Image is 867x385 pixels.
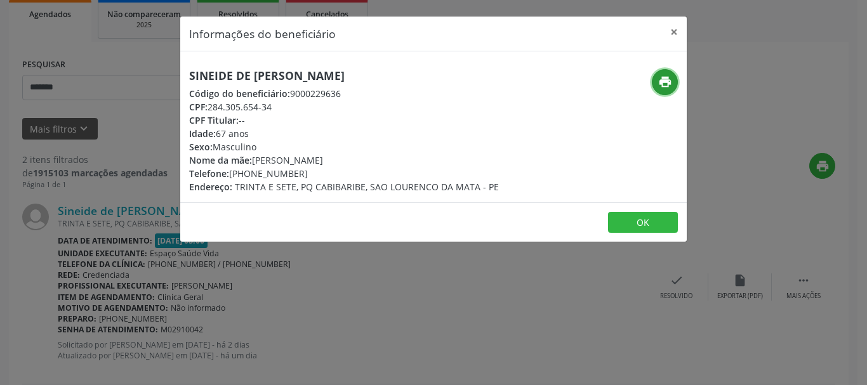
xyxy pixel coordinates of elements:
button: Close [661,16,687,48]
button: OK [608,212,678,233]
span: Endereço: [189,181,232,193]
i: print [658,75,672,89]
span: TRINTA E SETE, PQ CABIBARIBE, SAO LOURENCO DA MATA - PE [235,181,499,193]
span: Telefone: [189,167,229,179]
span: CPF Titular: [189,114,239,126]
span: Código do beneficiário: [189,88,290,100]
div: [PERSON_NAME] [189,153,499,167]
h5: Sineide de [PERSON_NAME] [189,69,499,82]
div: -- [189,114,499,127]
div: [PHONE_NUMBER] [189,167,499,180]
span: Sexo: [189,141,213,153]
div: 284.305.654-34 [189,100,499,114]
div: 9000229636 [189,87,499,100]
div: 67 anos [189,127,499,140]
span: Idade: [189,127,216,140]
div: Masculino [189,140,499,153]
button: print [652,69,678,95]
span: CPF: [189,101,208,113]
span: Nome da mãe: [189,154,252,166]
h5: Informações do beneficiário [189,25,336,42]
